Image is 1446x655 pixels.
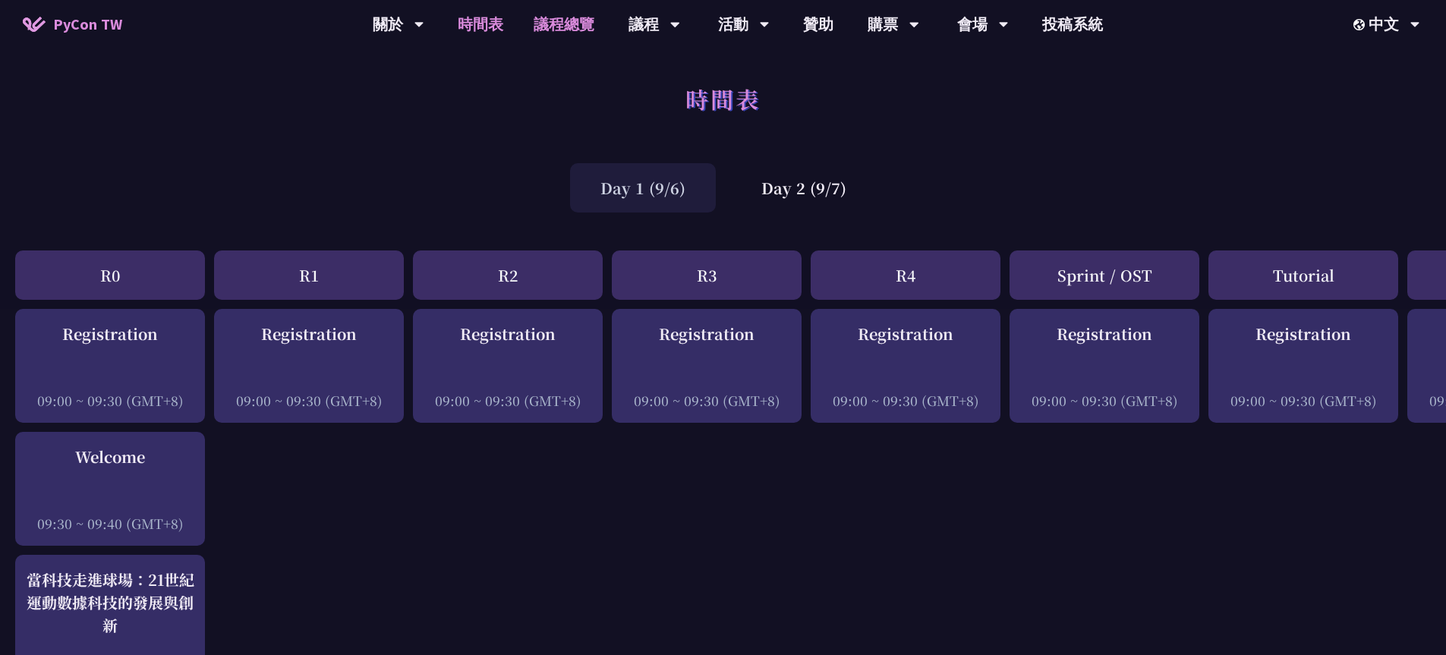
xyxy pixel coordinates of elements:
[619,323,794,345] div: Registration
[818,323,993,345] div: Registration
[612,250,802,300] div: R3
[222,391,396,410] div: 09:00 ~ 09:30 (GMT+8)
[1017,323,1192,345] div: Registration
[1216,391,1391,410] div: 09:00 ~ 09:30 (GMT+8)
[685,76,761,121] h1: 時間表
[421,391,595,410] div: 09:00 ~ 09:30 (GMT+8)
[811,250,1000,300] div: R4
[8,5,137,43] a: PyCon TW
[222,323,396,345] div: Registration
[23,391,197,410] div: 09:00 ~ 09:30 (GMT+8)
[53,13,122,36] span: PyCon TW
[1353,19,1369,30] img: Locale Icon
[1017,391,1192,410] div: 09:00 ~ 09:30 (GMT+8)
[731,163,877,213] div: Day 2 (9/7)
[619,391,794,410] div: 09:00 ~ 09:30 (GMT+8)
[23,568,197,637] div: 當科技走進球場：21世紀運動數據科技的發展與創新
[1010,250,1199,300] div: Sprint / OST
[23,514,197,533] div: 09:30 ~ 09:40 (GMT+8)
[570,163,716,213] div: Day 1 (9/6)
[1216,323,1391,345] div: Registration
[214,250,404,300] div: R1
[15,250,205,300] div: R0
[23,446,197,468] div: Welcome
[421,323,595,345] div: Registration
[818,391,993,410] div: 09:00 ~ 09:30 (GMT+8)
[23,17,46,32] img: Home icon of PyCon TW 2025
[23,323,197,345] div: Registration
[413,250,603,300] div: R2
[1208,250,1398,300] div: Tutorial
